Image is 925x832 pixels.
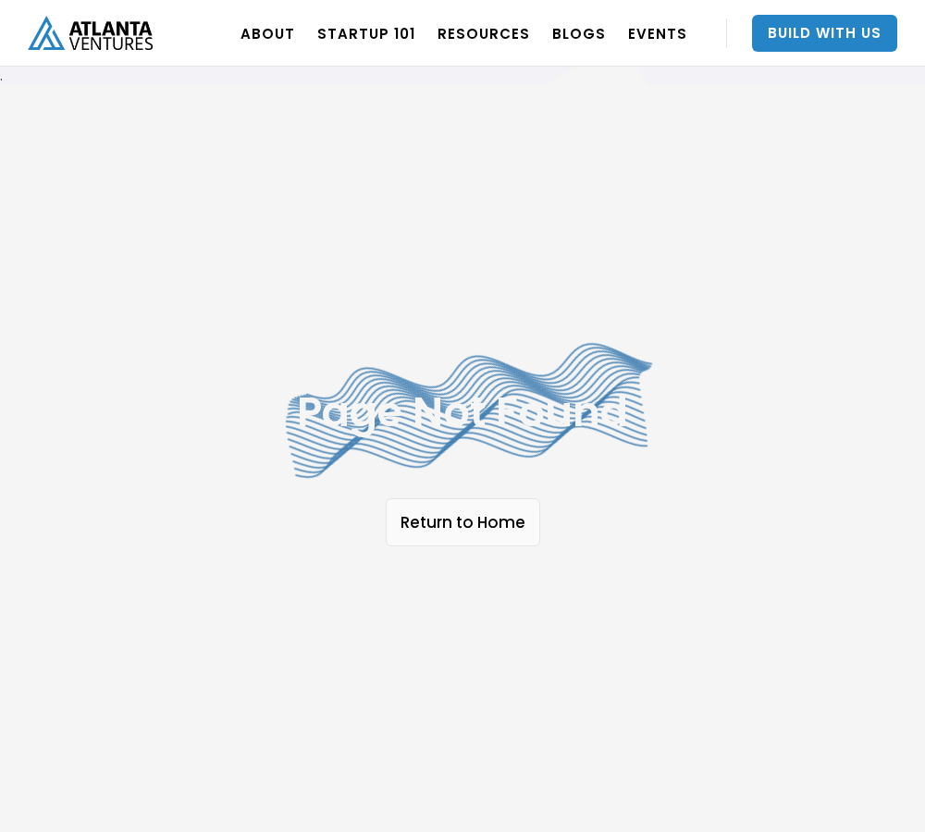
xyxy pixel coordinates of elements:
a: EVENTS [628,7,687,59]
a: Return to Home [386,498,540,546]
h1: Page Not Found [139,389,786,435]
a: BLOGS [552,7,606,59]
a: ABOUT [240,7,295,59]
a: Startup 101 [317,7,415,59]
a: RESOURCES [438,7,530,59]
a: Build With Us [752,15,897,52]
